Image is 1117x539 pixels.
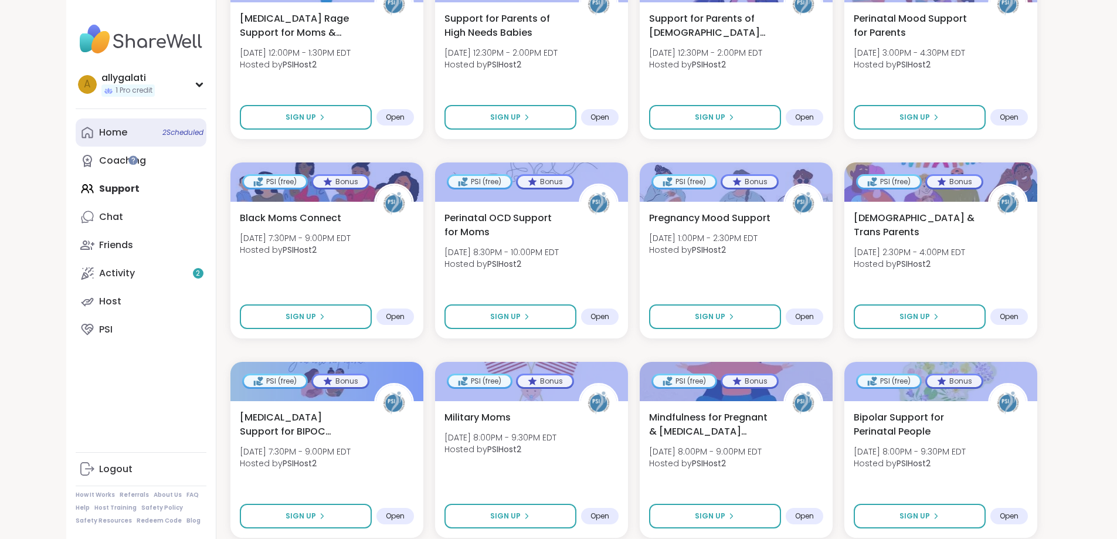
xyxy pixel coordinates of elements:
[649,105,781,130] button: Sign Up
[76,118,206,147] a: Home2Scheduled
[695,112,725,123] span: Sign Up
[283,59,317,70] b: PSIHost2
[84,77,90,92] span: a
[444,105,576,130] button: Sign Up
[490,311,521,322] span: Sign Up
[444,12,566,40] span: Support for Parents of High Needs Babies
[649,211,770,225] span: Pregnancy Mood Support
[386,113,405,122] span: Open
[94,504,137,512] a: Host Training
[76,517,132,525] a: Safety Resources
[99,239,133,252] div: Friends
[897,258,931,270] b: PSIHost2
[695,511,725,521] span: Sign Up
[99,295,121,308] div: Host
[444,432,556,443] span: [DATE] 8:00PM - 9:30PM EDT
[854,246,965,258] span: [DATE] 2:30PM - 4:00PM EDT
[99,154,146,167] div: Coaching
[580,185,617,222] img: PSIHost2
[244,375,306,387] div: PSI (free)
[649,504,781,528] button: Sign Up
[240,504,372,528] button: Sign Up
[313,375,368,387] div: Bonus
[240,446,351,457] span: [DATE] 7:30PM - 9:00PM EDT
[785,185,821,222] img: PSIHost2
[649,411,770,439] span: Mindfulness for Pregnant & [MEDICAL_DATA] Parents
[99,126,127,139] div: Home
[240,244,351,256] span: Hosted by
[1000,113,1018,122] span: Open
[649,232,758,244] span: [DATE] 1:00PM - 2:30PM EDT
[244,176,306,188] div: PSI (free)
[154,491,182,499] a: About Us
[649,12,770,40] span: Support for Parents of [DEMOGRAPHIC_DATA] Children
[283,457,317,469] b: PSIHost2
[286,311,316,322] span: Sign Up
[722,375,777,387] div: Bonus
[590,312,609,321] span: Open
[795,312,814,321] span: Open
[444,304,576,329] button: Sign Up
[76,287,206,316] a: Host
[722,176,777,188] div: Bonus
[444,443,556,455] span: Hosted by
[99,463,133,476] div: Logout
[487,443,521,455] b: PSIHost2
[490,511,521,521] span: Sign Up
[286,511,316,521] span: Sign Up
[695,311,725,322] span: Sign Up
[99,211,123,223] div: Chat
[649,304,781,329] button: Sign Up
[795,511,814,521] span: Open
[186,517,201,525] a: Blog
[444,211,566,239] span: Perinatal OCD Support for Moms
[141,504,183,512] a: Safety Policy
[76,19,206,60] img: ShareWell Nav Logo
[99,323,113,336] div: PSI
[580,385,617,421] img: PSIHost2
[386,511,405,521] span: Open
[927,375,982,387] div: Bonus
[137,517,182,525] a: Redeem Code
[692,244,726,256] b: PSIHost2
[240,59,351,70] span: Hosted by
[240,457,351,469] span: Hosted by
[854,105,986,130] button: Sign Up
[854,504,986,528] button: Sign Up
[990,185,1026,222] img: PSIHost2
[518,375,572,387] div: Bonus
[854,446,966,457] span: [DATE] 8:00PM - 9:30PM EDT
[76,491,115,499] a: How It Works
[76,231,206,259] a: Friends
[858,375,920,387] div: PSI (free)
[116,86,152,96] span: 1 Pro credit
[927,176,982,188] div: Bonus
[487,59,521,70] b: PSIHost2
[240,47,351,59] span: [DATE] 12:00PM - 1:30PM EDT
[386,312,405,321] span: Open
[162,128,203,137] span: 2 Scheduled
[313,176,368,188] div: Bonus
[590,113,609,122] span: Open
[449,375,511,387] div: PSI (free)
[376,185,412,222] img: PSIHost2
[76,147,206,175] a: Coaching
[76,316,206,344] a: PSI
[899,112,930,123] span: Sign Up
[444,504,576,528] button: Sign Up
[240,105,372,130] button: Sign Up
[795,113,814,122] span: Open
[653,375,715,387] div: PSI (free)
[649,59,762,70] span: Hosted by
[785,385,821,421] img: PSIHost2
[590,511,609,521] span: Open
[444,258,559,270] span: Hosted by
[449,176,511,188] div: PSI (free)
[76,259,206,287] a: Activity2
[897,457,931,469] b: PSIHost2
[518,176,572,188] div: Bonus
[240,211,341,225] span: Black Moms Connect
[649,446,762,457] span: [DATE] 8:00PM - 9:00PM EDT
[240,304,372,329] button: Sign Up
[854,411,975,439] span: Bipolar Support for Perinatal People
